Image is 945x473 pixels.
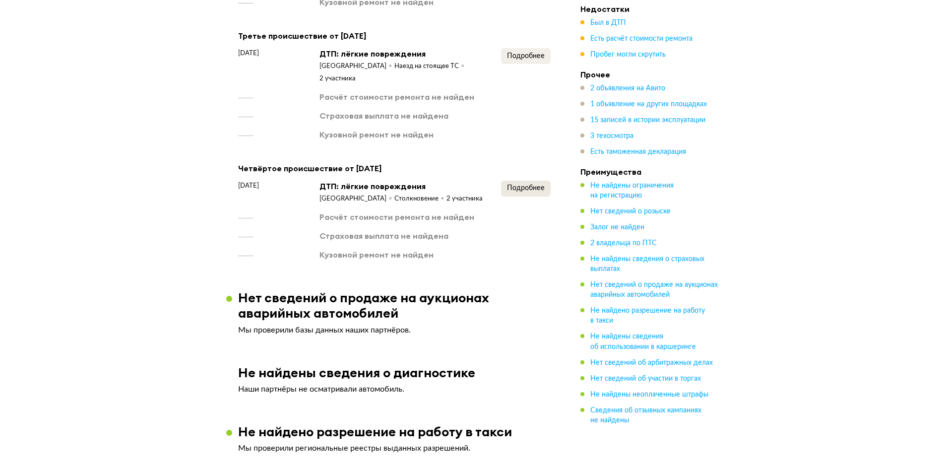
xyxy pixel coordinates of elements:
[590,240,657,247] span: 2 владельца по ПТС
[319,181,483,192] div: ДТП: лёгкие повреждения
[319,249,434,260] div: Кузовной ремонт не найден
[319,230,448,241] div: Страховая выплата не найдена
[319,129,434,140] div: Кузовной ремонт не найден
[590,256,704,272] span: Не найдены сведения о страховых выплатах
[507,53,545,60] span: Подробнее
[590,224,644,231] span: Залог не найден
[590,307,705,324] span: Не найдено разрешение на работу в такси
[394,195,446,203] div: Столкновение
[590,19,626,26] span: Был в ДТП
[501,181,551,197] button: Подробнее
[590,133,633,139] span: 3 техосмотра
[590,182,674,199] span: Не найдены ограничения на регистрацию
[590,359,713,366] span: Нет сведений об арбитражных делах
[590,333,696,350] span: Не найдены сведения об использовании в каршеринге
[580,167,719,177] h4: Преимущества
[590,281,718,298] span: Нет сведений о продаже на аукционах аварийных автомобилей
[590,148,686,155] span: Есть таможенная декларация
[238,325,551,335] p: Мы проверили базы данных наших партнёров.
[238,365,475,380] h3: Не найдены сведения о диагностике
[590,101,707,108] span: 1 объявление на других площадках
[590,406,701,423] span: Сведения об отзывных кампаниях не найдены
[319,48,501,59] div: ДТП: лёгкие повреждения
[238,443,551,453] p: Мы проверили региональные реестры выданных разрешений.
[580,4,719,14] h4: Недостатки
[507,185,545,192] span: Подробнее
[501,48,551,64] button: Подробнее
[590,51,666,58] span: Пробег могли скрутить
[394,62,467,71] div: Наезд на стоящее ТС
[238,181,259,191] span: [DATE]
[590,391,708,398] span: Не найдены неоплаченные штрафы
[446,195,483,203] div: 2 участника
[238,424,512,439] h3: Не найдено разрешение на работу в такси
[590,117,705,124] span: 15 записей в истории эксплуатации
[238,290,563,321] h3: Нет сведений о продаже на аукционах аварийных автомобилей
[319,62,394,71] div: [GEOGRAPHIC_DATA]
[319,195,394,203] div: [GEOGRAPHIC_DATA]
[238,29,551,42] div: Третье происшествие от [DATE]
[238,384,551,394] p: Наши партнёры не осматривали автомобиль.
[580,69,719,79] h4: Прочее
[319,110,448,121] div: Страховая выплата не найдена
[319,211,474,222] div: Расчёт стоимости ремонта не найден
[238,48,259,58] span: [DATE]
[590,375,701,382] span: Нет сведений об участии в торгах
[319,74,356,83] div: 2 участника
[590,35,693,42] span: Есть расчёт стоимости ремонта
[319,91,474,102] div: Расчёт стоимости ремонта не найден
[590,208,671,215] span: Нет сведений о розыске
[590,85,665,92] span: 2 объявления на Авито
[238,162,551,175] div: Четвёртое происшествие от [DATE]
